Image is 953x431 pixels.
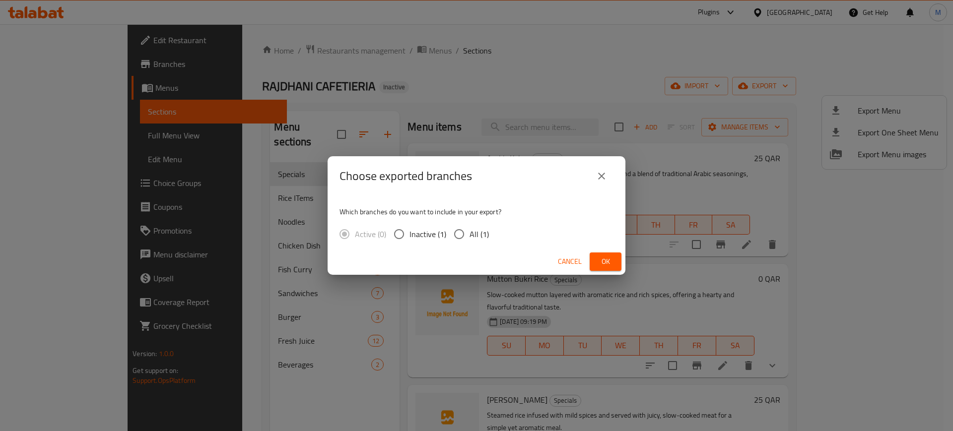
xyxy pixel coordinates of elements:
[598,255,613,268] span: Ok
[590,252,621,271] button: Ok
[554,252,586,271] button: Cancel
[409,228,446,240] span: Inactive (1)
[340,168,472,184] h2: Choose exported branches
[470,228,489,240] span: All (1)
[590,164,613,188] button: close
[558,255,582,268] span: Cancel
[355,228,386,240] span: Active (0)
[340,207,613,217] p: Which branches do you want to include in your export?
